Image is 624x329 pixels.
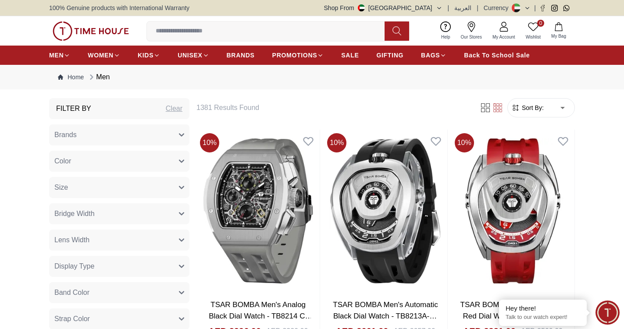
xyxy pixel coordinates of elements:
[506,304,580,313] div: Hey there!
[448,4,449,12] span: |
[376,47,403,63] a: GIFTING
[87,72,110,82] div: Men
[49,230,189,251] button: Lens Width
[54,261,94,272] span: Display Type
[200,133,219,152] span: 10 %
[49,177,189,198] button: Size
[49,4,189,12] span: 100% Genuine products with International Warranty
[327,133,346,152] span: 10 %
[551,5,558,11] a: Instagram
[49,203,189,224] button: Bridge Width
[54,156,71,166] span: Color
[227,51,255,60] span: BRANDS
[464,47,530,63] a: Back To School Sale
[522,34,544,40] span: Wishlist
[506,314,580,321] p: Talk to our watch expert!
[546,21,571,41] button: My Bag
[421,47,446,63] a: BAGS
[166,103,182,114] div: Clear
[324,4,442,12] button: Shop From[GEOGRAPHIC_DATA]
[272,51,317,60] span: PROMOTIONS
[477,4,478,12] span: |
[548,33,570,39] span: My Bag
[520,103,544,112] span: Sort By:
[534,4,536,12] span: |
[451,130,574,292] img: TSAR BOMBA Men's Automatic Red Dial Watch - TB8213A-04 SET
[454,4,471,12] button: العربية
[49,65,575,89] nav: Breadcrumb
[341,51,359,60] span: SALE
[324,130,447,292] img: TSAR BOMBA Men's Automatic Black Dial Watch - TB8213A-06 SET
[56,103,91,114] h3: Filter By
[88,51,114,60] span: WOMEN
[563,5,570,11] a: Whatsapp
[54,314,90,324] span: Strap Color
[178,51,202,60] span: UNISEX
[49,124,189,145] button: Brands
[49,47,70,63] a: MEN
[49,256,189,277] button: Display Type
[376,51,403,60] span: GIFTING
[54,209,95,219] span: Bridge Width
[58,73,84,81] a: Home
[178,47,209,63] a: UNISEX
[537,20,544,27] span: 0
[88,47,120,63] a: WOMEN
[436,20,456,42] a: Help
[358,4,365,11] img: United Arab Emirates
[521,20,546,42] a: 0Wishlist
[464,51,530,60] span: Back To School Sale
[54,130,77,140] span: Brands
[421,51,440,60] span: BAGS
[54,182,68,193] span: Size
[484,4,512,12] div: Currency
[49,51,64,60] span: MEN
[455,133,474,152] span: 10 %
[53,21,129,41] img: ...
[456,20,487,42] a: Our Stores
[539,5,546,11] a: Facebook
[272,47,324,63] a: PROMOTIONS
[196,103,469,113] h6: 1381 Results Found
[196,130,320,292] img: TSAR BOMBA Men's Analog Black Dial Watch - TB8214 C-Grey
[511,103,544,112] button: Sort By:
[138,51,153,60] span: KIDS
[138,47,160,63] a: KIDS
[438,34,454,40] span: Help
[49,282,189,303] button: Band Color
[489,34,519,40] span: My Account
[457,34,485,40] span: Our Stores
[595,301,620,325] div: Chat Widget
[54,287,89,298] span: Band Color
[54,235,89,245] span: Lens Width
[227,47,255,63] a: BRANDS
[341,47,359,63] a: SALE
[49,151,189,172] button: Color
